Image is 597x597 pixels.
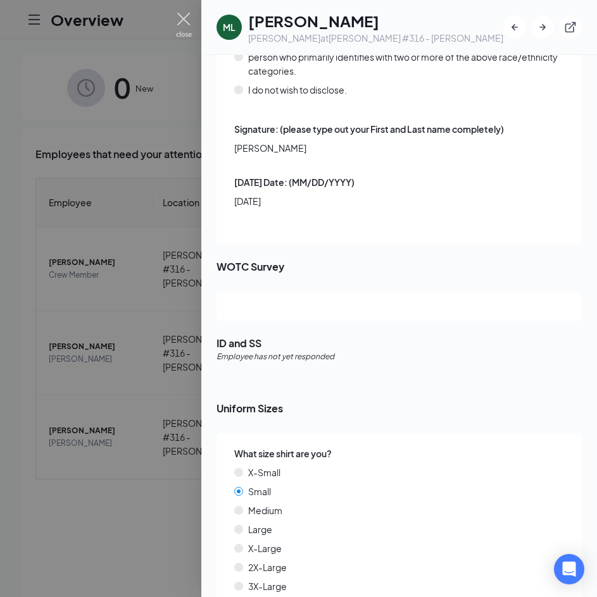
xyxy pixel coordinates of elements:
[217,351,334,363] span: Employee has not yet responded
[234,141,566,155] span: [PERSON_NAME]
[248,541,282,555] span: X-Large
[248,36,566,78] span: Two or More Races (Not [DEMOGRAPHIC_DATA] or [DEMOGRAPHIC_DATA]): a person who primarily identifi...
[554,554,584,584] div: Open Intercom Messenger
[503,16,526,39] button: ArrowLeftNew
[234,122,504,136] span: Signature: (please type out your First and Last name completely)
[248,579,287,593] span: 3X-Large
[248,503,282,517] span: Medium
[248,465,280,479] span: X-Small
[536,21,549,34] svg: ArrowRight
[217,259,582,274] span: WOTC Survey
[508,21,521,34] svg: ArrowLeftNew
[217,400,582,416] span: Uniform Sizes
[531,16,554,39] button: ArrowRight
[234,446,332,460] span: What size shirt are you?
[248,10,503,32] h1: [PERSON_NAME]
[217,335,582,351] span: ID and SS
[223,21,236,34] div: ML
[248,484,271,498] span: Small
[234,194,566,208] span: [DATE]
[564,21,577,34] svg: ExternalLink
[234,175,355,189] span: [DATE] Date: (MM/DD/YYYY)
[248,560,287,574] span: 2X-Large
[248,83,347,97] span: I do not wish to disclose.
[248,32,503,44] div: [PERSON_NAME] at [PERSON_NAME] #316 - [PERSON_NAME]
[559,16,582,39] button: ExternalLink
[248,522,272,536] span: Large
